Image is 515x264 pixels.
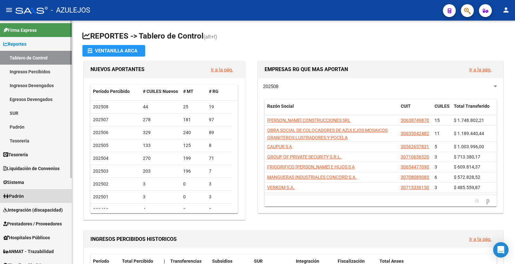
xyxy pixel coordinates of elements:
[82,31,505,42] h1: REPORTES -> Tablero de Control
[435,175,437,180] span: 6
[183,116,204,123] div: 181
[143,155,178,162] div: 270
[203,34,217,40] span: (alt+t)
[82,45,145,57] button: Ventanilla ARCA
[183,89,193,94] span: # MT
[379,259,404,264] span: Total Anses
[401,131,429,136] span: 30635042482
[435,154,437,159] span: 3
[3,220,62,227] span: Prestadores / Proveedores
[209,103,229,111] div: 19
[3,151,28,158] span: Tesorería
[90,236,177,242] span: INGRESOS PERCIBIDOS HISTORICOS
[122,259,153,264] span: Total Percibido
[143,103,178,111] div: 44
[3,27,37,34] span: Firma Express
[209,155,229,162] div: 71
[206,85,232,98] datatable-header-cell: # RG
[183,103,204,111] div: 25
[338,259,365,264] span: Fiscalización
[183,193,204,201] div: 0
[206,64,238,76] button: Ir a la pág.
[401,104,411,109] span: CUIT
[464,233,497,245] button: Ir a la pág.
[401,154,429,159] span: 30710636520
[143,180,178,188] div: 3
[267,104,294,109] span: Razón Social
[483,197,492,204] a: go to next page
[143,142,178,149] div: 133
[267,144,292,149] span: CAUPUR S A
[254,259,263,264] span: SUR
[183,129,204,136] div: 240
[183,206,204,214] div: 2
[435,185,437,190] span: 3
[93,117,108,122] span: 202507
[209,168,229,175] div: 7
[143,89,178,94] span: # CUILES Nuevos
[493,242,509,258] div: Open Intercom Messenger
[209,116,229,123] div: 97
[469,67,492,73] a: Ir a la pág.
[265,99,398,121] datatable-header-cell: Razón Social
[3,165,60,172] span: Liquidación de Convenios
[435,144,437,149] span: 5
[90,66,145,72] span: NUEVOS APORTANTES
[211,67,233,73] a: Ir a la pág.
[143,193,178,201] div: 3
[454,144,484,149] span: $ 1.003.996,00
[93,207,108,212] span: 202412
[183,180,204,188] div: 0
[267,175,357,180] span: MANGUERAS INDUSTRIALES CONCORD S.A.
[209,89,219,94] span: # RG
[143,129,178,136] div: 329
[401,144,429,149] span: 30562657831
[454,175,480,180] span: $ 572.828,52
[3,41,26,48] span: Reportes
[469,236,492,242] a: Ir a la pág.
[3,206,63,214] span: Integración (discapacidad)
[401,175,429,180] span: 30708089083
[432,99,451,121] datatable-header-cell: CUILES
[435,131,440,136] span: 11
[267,154,342,159] span: GROUP OF PRIVATE SECURITY S.R.L.
[267,128,388,140] span: OBRA SOCIAL DE COLOCADORES DE AZULEJOS MOSAICOS GRANITEROS LUSTRADORES Y POCELA
[3,234,50,241] span: Hospitales Públicos
[265,66,348,72] span: EMPRESAS RG QUE MAS APORTAN
[435,104,450,109] span: CUILES
[209,206,229,214] div: 2
[164,259,165,264] span: |
[267,118,351,123] span: [PERSON_NAME] CONSTRUCCIONES SRL
[183,155,204,162] div: 199
[473,197,482,204] a: go to previous page
[212,259,232,264] span: Subsidios
[93,156,108,161] span: 202504
[209,193,229,201] div: 3
[209,142,229,149] div: 8
[464,64,497,76] button: Ir a la pág.
[454,104,490,109] span: Total Transferido
[93,104,108,109] span: 202508
[183,168,204,175] div: 196
[451,99,496,121] datatable-header-cell: Total Transferido
[3,179,24,186] span: Sistema
[401,118,429,123] span: 30638749870
[267,164,355,169] span: FRIGORIFICO [PERSON_NAME] E HIJOS S A
[502,6,510,14] mat-icon: person
[140,85,181,98] datatable-header-cell: # CUILES Nuevos
[88,45,140,57] div: Ventanilla ARCA
[51,3,90,17] span: - AZULEJOS
[143,168,178,175] div: 203
[454,185,480,190] span: $ 485.559,87
[3,193,24,200] span: Padrón
[143,206,178,214] div: 4
[454,164,480,169] span: $ 609.814,37
[454,118,484,123] span: $ 1.748.802,21
[263,84,278,89] span: 202508
[209,129,229,136] div: 89
[93,194,108,199] span: 202501
[398,99,432,121] datatable-header-cell: CUIT
[183,142,204,149] div: 125
[401,185,429,190] span: 30715336150
[93,143,108,148] span: 202505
